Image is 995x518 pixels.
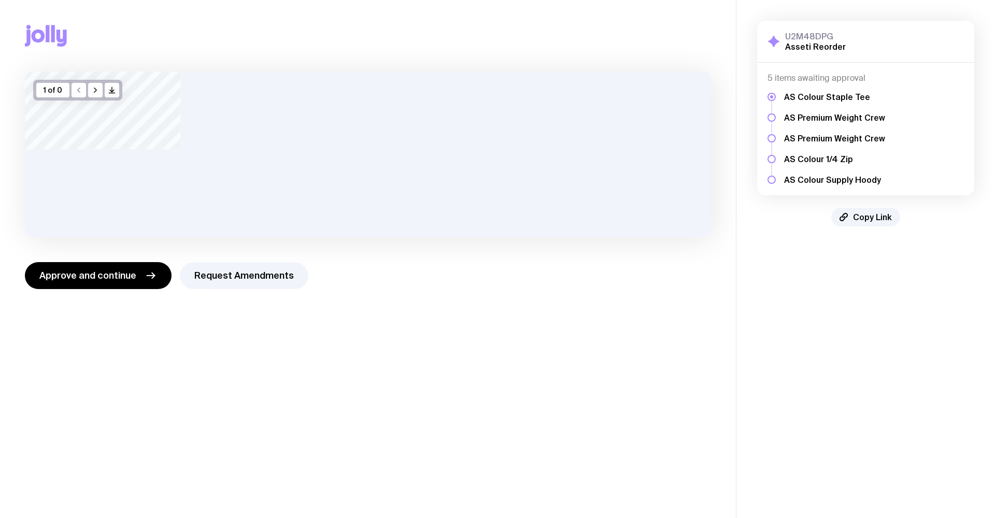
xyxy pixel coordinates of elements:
[784,154,885,164] h5: AS Colour 1/4 Zip
[831,208,900,226] button: Copy Link
[180,262,308,289] button: Request Amendments
[785,31,846,41] h3: U2M48DPG
[25,262,172,289] button: Approve and continue
[36,83,69,97] div: 1 of 0
[853,212,892,222] span: Copy Link
[785,41,846,52] h2: Asseti Reorder
[105,83,119,97] button: />/>
[784,133,885,143] h5: AS Premium Weight Crew
[784,112,885,123] h5: AS Premium Weight Crew
[767,73,964,83] h4: 5 items awaiting approval
[109,88,115,93] g: /> />
[784,175,885,185] h5: AS Colour Supply Hoody
[784,92,885,102] h5: AS Colour Staple Tee
[39,269,136,282] span: Approve and continue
